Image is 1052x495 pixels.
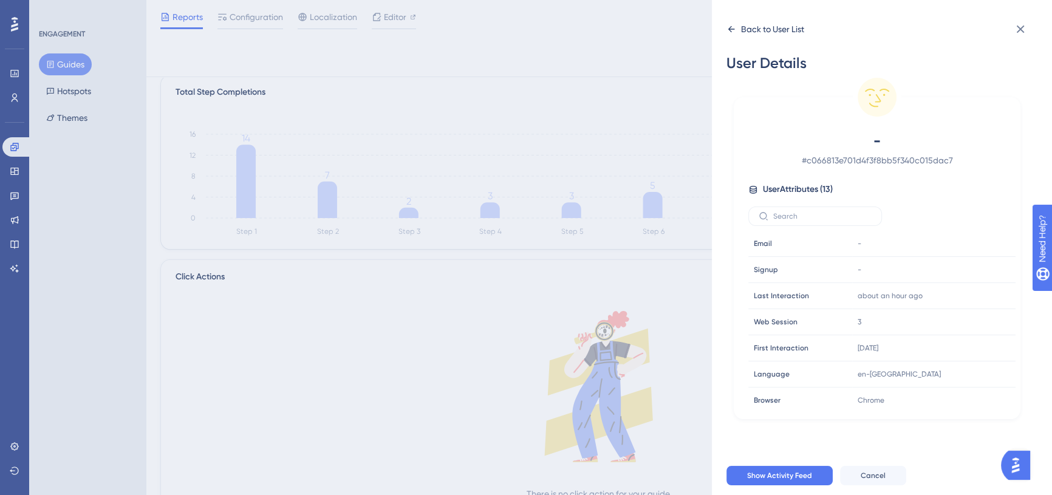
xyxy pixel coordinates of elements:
div: User Details [726,53,1028,73]
span: Need Help? [29,3,76,18]
span: Cancel [861,471,886,480]
span: - [858,239,861,248]
span: Browser [754,395,780,405]
span: First Interaction [754,343,808,353]
span: - [770,131,984,151]
time: about an hour ago [858,292,923,300]
span: Web Session [754,317,798,327]
span: Email [754,239,772,248]
span: # c066813e701d4f3f8bb5f340c015dac7 [770,153,984,168]
span: - [858,265,861,275]
input: Search [773,212,872,220]
iframe: UserGuiding AI Assistant Launcher [1001,447,1037,483]
time: [DATE] [858,344,878,352]
span: Language [754,369,790,379]
button: Show Activity Feed [726,466,833,485]
span: en-[GEOGRAPHIC_DATA] [858,369,941,379]
span: User Attributes ( 13 ) [763,182,833,197]
button: Cancel [840,466,906,485]
span: Signup [754,265,778,275]
span: Last Interaction [754,291,809,301]
span: 3 [858,317,861,327]
div: Back to User List [741,22,804,36]
span: Chrome [858,395,884,405]
span: Show Activity Feed [747,471,812,480]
